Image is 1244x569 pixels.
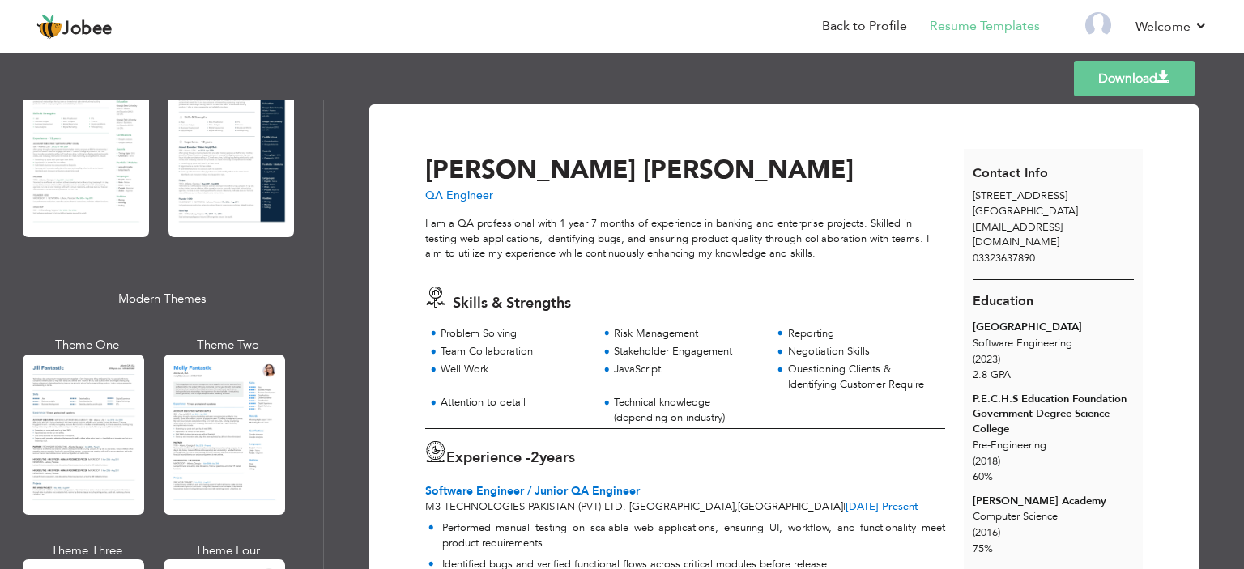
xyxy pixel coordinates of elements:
[1085,12,1111,38] img: Profile Img
[530,448,575,469] label: years
[788,326,936,342] div: Reporting
[441,362,589,377] div: Well Work
[614,395,762,425] div: Technical knowledge (depending on industry)
[62,20,113,38] span: Jobee
[446,448,530,468] span: Experience -
[973,352,1000,367] span: (2023)
[441,326,589,342] div: Problem Solving
[36,14,113,40] a: Jobee
[441,395,589,410] div: Attention to detail
[973,469,993,484] span: 60%
[973,220,1063,250] span: [EMAIL_ADDRESS][DOMAIN_NAME]
[614,362,762,377] div: JavaScript
[425,483,640,499] span: Software Engineer / Junior QA Engineer
[738,499,843,514] span: [GEOGRAPHIC_DATA]
[973,292,1033,310] span: Education
[973,367,1011,382] span: 2.8 GPA
[425,216,945,261] p: I am a QA professional with 1 year 7 months of experience in banking and enterprise projects. Ski...
[629,499,735,514] span: [GEOGRAPHIC_DATA]
[843,499,846,514] span: |
[530,448,539,468] span: 2
[973,164,1048,182] span: Contact Info
[973,525,1000,540] span: (2016)
[1135,17,1208,36] a: Welcome
[973,320,1134,335] div: [GEOGRAPHIC_DATA]
[973,454,1000,469] span: (2018)
[26,337,147,354] div: Theme One
[441,344,589,359] div: Team Collaboration
[973,204,1078,219] span: [GEOGRAPHIC_DATA]
[442,520,946,550] p: Performed manual testing on scalable web applications, ensuring UI, workflow, and functionality m...
[425,153,636,187] span: [PERSON_NAME]
[614,344,762,359] div: Stakeholder Engagement
[973,438,1046,452] span: Pre-Engineering
[846,499,918,514] span: Present
[973,541,993,556] span: 75%
[425,188,493,203] span: QA Engineer
[973,251,1035,265] span: 03323637890
[846,499,882,514] span: [DATE]
[425,499,626,514] span: M3 Technologies Pakistan (Pvt) Ltd.
[1074,61,1195,96] a: Download
[973,336,1072,350] span: Software Engineering
[26,542,147,559] div: Theme Three
[973,392,1134,437] div: P.E.C.H.S Education Foundation Government Degree Science College
[614,326,762,342] div: Risk Management
[964,189,1144,219] div: [STREET_ADDRESS]
[788,362,936,392] div: Questioning Clients & Identifying Customer Require
[26,282,297,316] div: Modern Themes
[453,293,571,313] span: Skills & Strengths
[643,153,854,187] span: [PERSON_NAME]
[167,542,288,559] div: Theme Four
[822,17,907,36] a: Back to Profile
[973,494,1134,509] div: [PERSON_NAME] Academy
[735,499,738,514] span: ,
[973,509,1058,524] span: Computer Science
[167,337,288,354] div: Theme Two
[626,499,629,514] span: -
[879,499,882,514] span: -
[788,344,936,359] div: Negotiation Skills
[930,17,1040,36] a: Resume Templates
[36,14,62,40] img: jobee.io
